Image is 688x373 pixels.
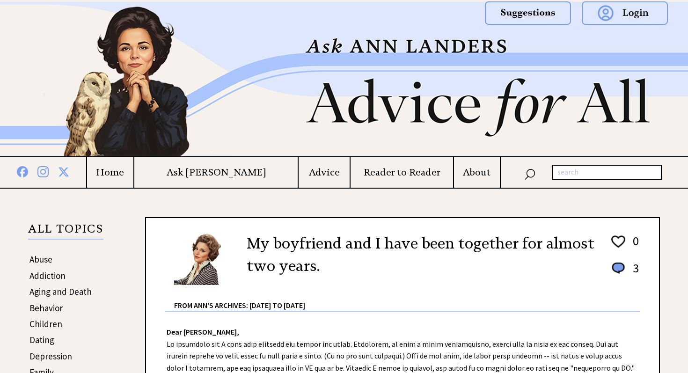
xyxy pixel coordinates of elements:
div: From Ann's Archives: [DATE] to [DATE] [174,286,640,311]
a: Advice [299,167,350,178]
img: x%20blue.png [58,165,69,177]
a: Ask [PERSON_NAME] [134,167,298,178]
img: suggestions.png [485,1,571,25]
a: About [454,167,500,178]
a: Abuse [29,254,52,265]
a: Children [29,318,62,329]
img: login.png [582,1,668,25]
a: Reader to Reader [351,167,453,178]
img: facebook%20blue.png [17,164,28,177]
a: Home [87,167,134,178]
td: 3 [628,260,639,285]
img: right_new2.png [681,2,686,156]
img: header2b_v1.png [7,2,681,156]
a: Dating [29,334,54,345]
a: Addiction [29,270,66,281]
a: Aging and Death [29,286,92,297]
img: instagram%20blue.png [37,164,49,177]
a: Depression [29,351,72,362]
a: Behavior [29,302,63,314]
strong: Dear [PERSON_NAME], [167,327,239,336]
td: 0 [628,233,639,259]
img: heart_outline%201.png [610,234,627,250]
img: message_round%201.png [610,261,627,276]
p: ALL TOPICS [28,224,103,240]
input: search [552,165,662,180]
img: Ann6%20v2%20small.png [174,232,233,285]
img: search_nav.png [524,167,535,180]
h2: My boyfriend and I have been together for almost two years. [247,232,596,277]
